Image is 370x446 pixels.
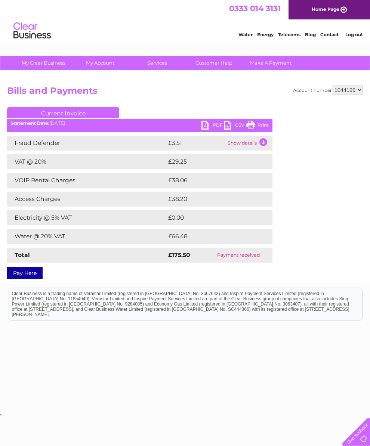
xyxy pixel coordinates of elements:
td: Payment received [204,248,272,263]
a: My Account [70,56,131,70]
td: Access Charges [7,192,166,207]
td: £0.00 [166,210,255,225]
a: Current Invoice [7,107,119,118]
td: Water @ 20% VAT [7,229,166,244]
div: [DATE] [7,121,272,126]
a: My Clear Business [13,56,74,70]
td: £66.48 [166,229,258,244]
a: PDF [201,121,224,131]
b: Statement Date: [11,120,49,126]
a: 0333 014 3131 [229,4,281,13]
a: Services [126,56,188,70]
a: CSV [224,121,246,131]
td: £3.51 [166,136,226,151]
td: Fraud Defender [7,136,166,151]
img: logo.png [13,19,51,42]
td: £38.20 [166,192,258,207]
td: VOIP Rental Charges [7,173,166,188]
div: Clear Business is a trading name of Verastar Limited (registered in [GEOGRAPHIC_DATA] No. 3667643... [9,4,362,36]
a: Print [246,121,269,131]
a: Make A Payment [240,56,302,70]
td: VAT @ 20% [7,154,166,169]
a: Pay Here [7,267,43,279]
a: Customer Help [183,56,245,70]
a: Log out [345,32,363,37]
td: Show details [226,136,272,151]
a: Blog [305,32,316,37]
td: £29.25 [166,154,257,169]
h2: Bills and Payments [7,86,363,100]
td: £38.06 [166,173,258,188]
td: Electricity @ 5% VAT [7,210,166,225]
a: Telecoms [278,32,300,37]
div: Account number [293,86,363,95]
strong: £175.50 [168,251,190,258]
a: Energy [257,32,274,37]
strong: Total [15,251,30,258]
a: Contact [320,32,339,37]
a: Water [238,32,253,37]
